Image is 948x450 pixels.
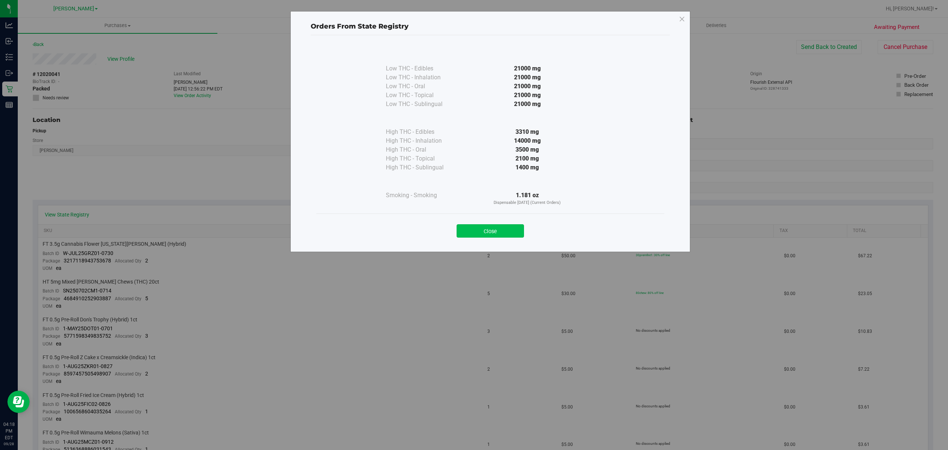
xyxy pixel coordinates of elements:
div: 21000 mg [460,82,595,91]
div: Low THC - Inhalation [386,73,460,82]
div: High THC - Sublingual [386,163,460,172]
div: 2100 mg [460,154,595,163]
div: High THC - Oral [386,145,460,154]
div: High THC - Inhalation [386,136,460,145]
span: Orders From State Registry [311,22,408,30]
div: 1400 mg [460,163,595,172]
div: High THC - Topical [386,154,460,163]
div: Smoking - Smoking [386,191,460,200]
div: 3310 mg [460,128,595,136]
div: 1.181 oz [460,191,595,206]
div: 21000 mg [460,64,595,73]
div: Low THC - Oral [386,82,460,91]
div: 3500 mg [460,145,595,154]
p: Dispensable [DATE] (Current Orders) [460,200,595,206]
div: 21000 mg [460,73,595,82]
div: 21000 mg [460,91,595,100]
div: Low THC - Sublingual [386,100,460,109]
div: Low THC - Topical [386,91,460,100]
div: High THC - Edibles [386,128,460,136]
button: Close [457,224,524,238]
iframe: Resource center [7,391,30,413]
div: Low THC - Edibles [386,64,460,73]
div: 21000 mg [460,100,595,109]
div: 14000 mg [460,136,595,145]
